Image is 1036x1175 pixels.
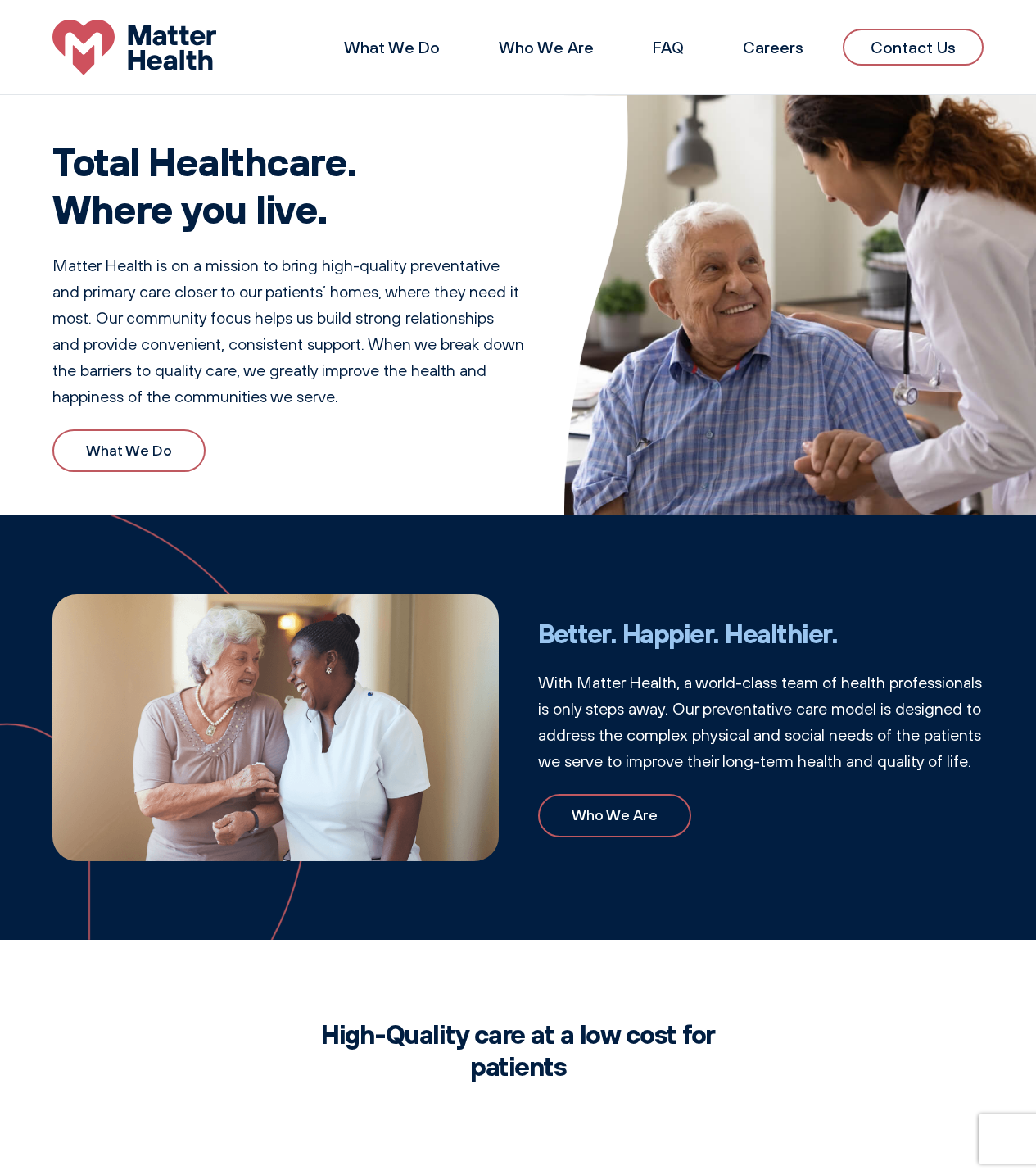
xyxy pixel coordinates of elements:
a: What We Do [344,37,440,57]
a: Contact Us [843,29,984,66]
a: Who We Are [538,794,691,837]
h1: Total Healthcare. Where you live. [52,138,525,232]
p: With Matter Health, a world-class team of health professionals is only steps away. Our preventati... [538,669,984,774]
p: Matter Health is on a mission to bring high-quality preventative and primary care closer to our p... [52,252,525,410]
a: Who We Are [499,37,594,57]
h2: Better. Happier. Healthier. [538,618,984,649]
a: Careers [743,37,803,57]
a: FAQ [653,37,684,57]
h2: High-Quality care at a low cost for patients [277,1018,760,1082]
a: What We Do [52,429,206,473]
